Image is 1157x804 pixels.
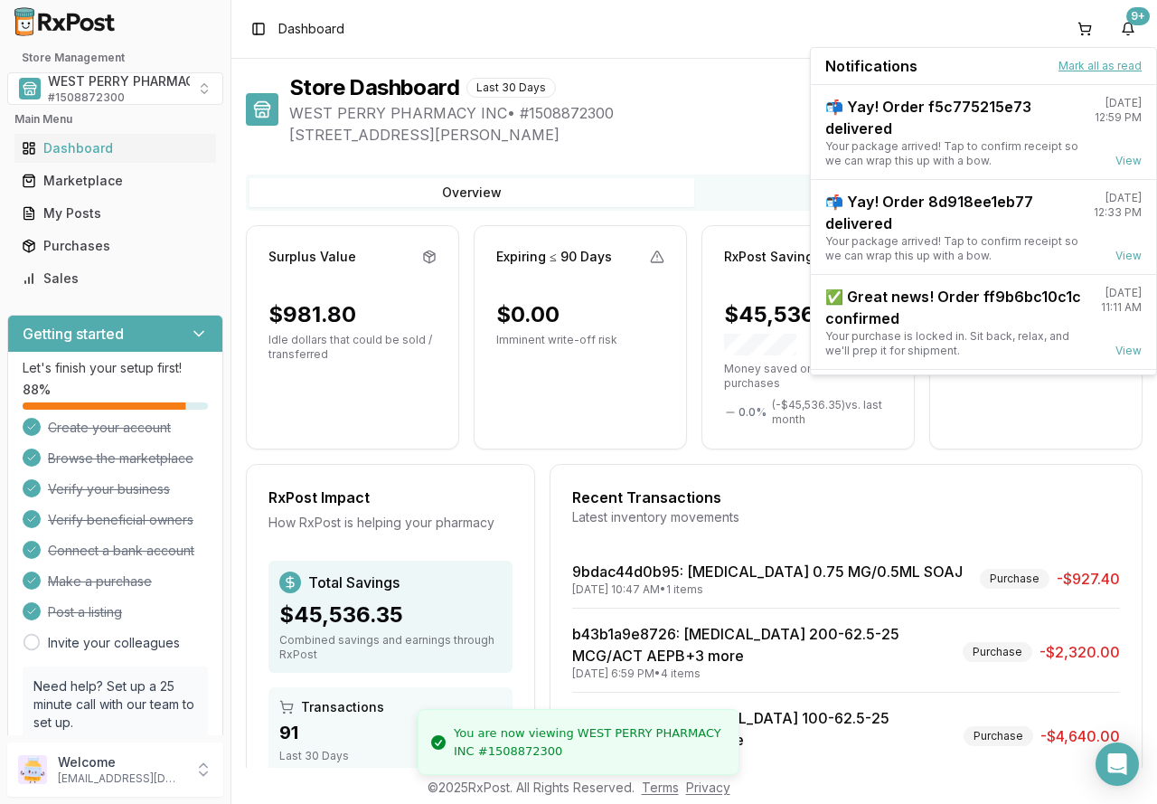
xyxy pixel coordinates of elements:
[268,514,513,532] div: How RxPost is helping your pharmacy
[1094,205,1142,220] div: 12:33 PM
[980,569,1049,589] div: Purchase
[825,96,1080,139] div: 📬 Yay! Order f5c775215e73 delivered
[1105,286,1142,300] div: [DATE]
[48,572,152,591] span: Make a purchase
[48,603,122,621] span: Post a listing
[1039,641,1120,663] span: -$2,320.00
[7,166,223,195] button: Marketplace
[22,139,209,157] div: Dashboard
[48,480,170,498] span: Verify your business
[48,90,125,105] span: # 1508872300
[738,405,767,420] span: 0.0 %
[825,55,917,77] span: Notifications
[496,300,560,329] div: $0.00
[686,780,730,795] a: Privacy
[1057,568,1120,590] span: -$927.40
[48,542,194,560] span: Connect a bank account
[301,698,384,716] span: Transactions
[1115,154,1142,168] a: View
[825,329,1086,358] div: Your purchase is locked in. Sit back, relax, and we'll prep it for shipment.
[642,780,679,795] a: Terms
[964,726,1033,746] div: Purchase
[825,139,1080,168] div: Your package arrived! Tap to confirm receipt so we can wrap this up with a bow.
[22,204,209,222] div: My Posts
[772,398,892,427] span: ( - $45,536.35 ) vs. last month
[7,72,223,105] button: Select a view
[14,197,216,230] a: My Posts
[1095,110,1142,125] div: 12:59 PM
[308,572,400,593] span: Total Savings
[33,733,103,748] a: Book a call
[268,300,356,329] div: $981.80
[289,73,459,102] h1: Store Dashboard
[48,511,193,529] span: Verify beneficial owners
[496,248,612,266] div: Expiring ≤ 90 Days
[22,237,209,255] div: Purchases
[7,7,123,36] img: RxPost Logo
[48,72,230,90] span: WEST PERRY PHARMACY INC
[22,270,209,288] div: Sales
[572,582,963,597] div: [DATE] 10:47 AM • 1 items
[496,333,664,347] p: Imminent write-off risk
[22,172,209,190] div: Marketplace
[694,178,1139,207] button: Transactions
[1105,96,1142,110] div: [DATE]
[572,508,1120,526] div: Latest inventory movements
[279,720,502,745] div: 91
[289,124,1143,146] span: [STREET_ADDRESS][PERSON_NAME]
[1115,344,1142,358] a: View
[1058,59,1142,73] button: Mark all as read
[14,230,216,262] a: Purchases
[48,634,180,652] a: Invite your colleagues
[7,51,223,65] h2: Store Management
[279,633,502,662] div: Combined savings and earnings through RxPost
[1126,7,1150,25] div: 9+
[572,751,956,765] div: [DATE] 6:58 PM • 8 items
[724,248,821,266] div: RxPost Savings
[279,601,502,629] div: $45,536.35
[268,333,437,362] p: Idle dollars that could be sold / transferred
[268,487,513,508] div: RxPost Impact
[58,753,183,771] p: Welcome
[268,248,356,266] div: Surplus Value
[278,20,344,38] nav: breadcrumb
[7,134,223,163] button: Dashboard
[289,102,1143,124] span: WEST PERRY PHARMACY INC • # 1508872300
[18,755,47,784] img: User avatar
[1040,725,1120,747] span: -$4,640.00
[1105,191,1142,205] div: [DATE]
[23,323,124,345] h3: Getting started
[572,563,963,581] a: 9bdac44d0b95: [MEDICAL_DATA] 0.75 MG/0.5ML SOAJ
[23,359,208,377] p: Let's finish your setup first!
[724,300,892,358] div: $45,536.35
[724,362,892,391] p: Money saved on RxPost purchases
[572,487,1120,508] div: Recent Transactions
[1096,743,1139,786] div: Open Intercom Messenger
[33,677,197,732] p: Need help? Set up a 25 minute call with our team to set up.
[1101,300,1142,315] div: 11:11 AM
[825,234,1079,263] div: Your package arrived! Tap to confirm receipt so we can wrap this up with a bow.
[825,191,1079,234] div: 📬 Yay! Order 8d918ee1eb77 delivered
[466,78,556,98] div: Last 30 Days
[14,262,216,295] a: Sales
[7,232,223,260] button: Purchases
[1115,249,1142,263] a: View
[14,112,216,127] h2: Main Menu
[572,667,955,681] div: [DATE] 6:59 PM • 4 items
[963,642,1032,662] div: Purchase
[572,625,899,665] a: b43b1a9e8726: [MEDICAL_DATA] 200-62.5-25 MCG/ACT AEPB+3 more
[1114,14,1143,43] button: 9+
[14,165,216,197] a: Marketplace
[14,132,216,165] a: Dashboard
[279,749,502,763] div: Last 30 Days
[48,449,193,468] span: Browse the marketplace
[48,419,171,437] span: Create your account
[825,286,1086,329] div: ✅ Great news! Order ff9b6bc10c1c confirmed
[7,264,223,293] button: Sales
[23,381,51,399] span: 88 %
[7,199,223,228] button: My Posts
[278,20,344,38] span: Dashboard
[454,724,724,760] div: You are now viewing WEST PERRY PHARMACY INC #1508872300
[58,771,183,786] p: [EMAIL_ADDRESS][DOMAIN_NAME]
[249,178,694,207] button: Overview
